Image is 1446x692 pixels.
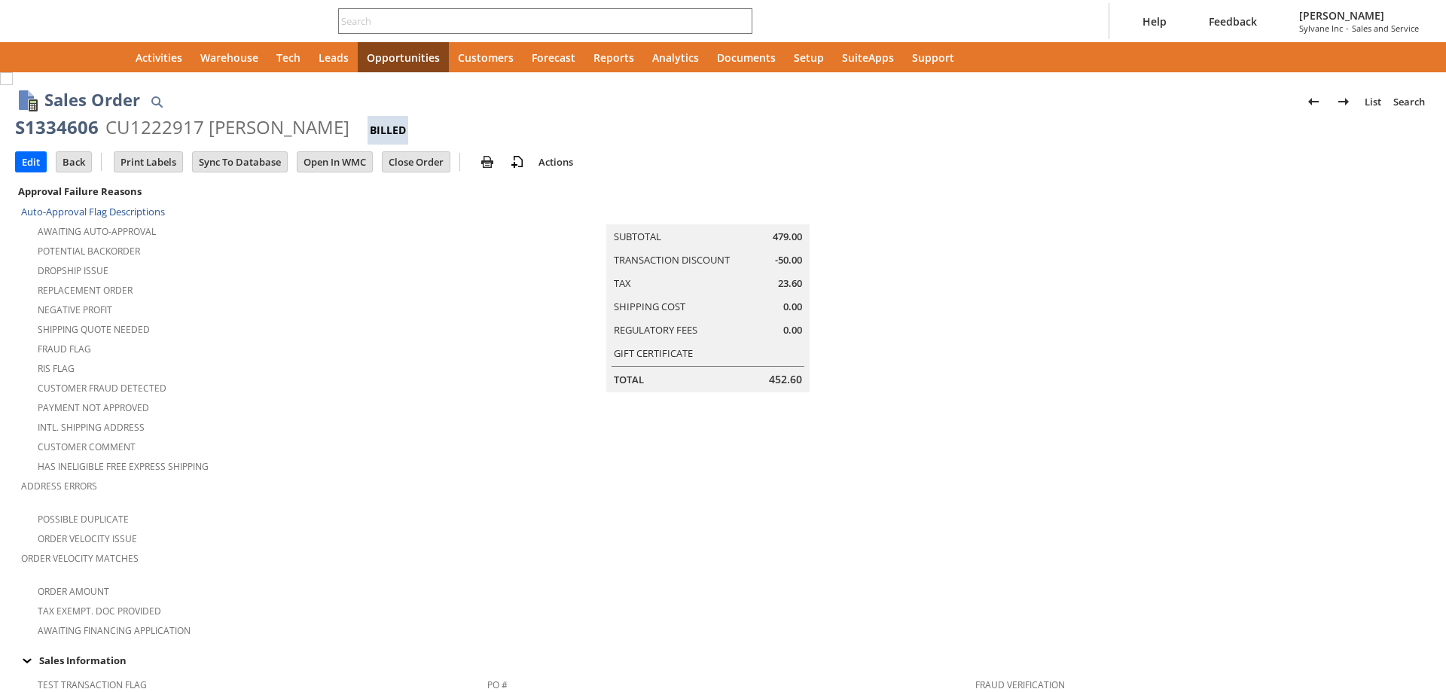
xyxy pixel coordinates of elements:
[15,651,1425,670] div: Sales Information
[38,401,149,414] a: Payment not approved
[383,152,450,172] input: Close Order
[775,253,802,267] span: -50.00
[458,50,514,65] span: Customers
[38,585,109,598] a: Order Amount
[44,87,140,112] h1: Sales Order
[38,678,147,691] a: Test Transaction Flag
[319,50,349,65] span: Leads
[1387,90,1431,114] a: Search
[708,42,785,72] a: Documents
[38,362,75,375] a: RIS flag
[614,253,730,267] a: Transaction Discount
[148,93,166,111] img: Quick Find
[785,42,833,72] a: Setup
[652,50,699,65] span: Analytics
[584,42,643,72] a: Reports
[367,50,440,65] span: Opportunities
[99,48,117,66] svg: Home
[783,323,802,337] span: 0.00
[38,421,145,434] a: Intl. Shipping Address
[717,50,776,65] span: Documents
[368,116,408,145] div: Billed
[478,153,496,171] img: print.svg
[783,300,802,314] span: 0.00
[769,372,802,387] span: 452.60
[532,50,575,65] span: Forecast
[523,42,584,72] a: Forecast
[593,50,634,65] span: Reports
[903,42,963,72] a: Support
[614,346,693,360] a: Gift Certificate
[38,343,91,355] a: Fraud Flag
[200,50,258,65] span: Warehouse
[27,48,45,66] svg: Recent Records
[975,678,1065,691] a: Fraud Verification
[15,115,99,139] div: S1334606
[1352,23,1419,34] span: Sales and Service
[38,532,137,545] a: Order Velocity Issue
[532,155,579,169] a: Actions
[487,678,508,691] a: PO #
[614,323,697,337] a: Regulatory Fees
[267,42,310,72] a: Tech
[114,152,182,172] input: Print Labels
[1346,23,1349,34] span: -
[90,42,127,72] a: Home
[276,50,300,65] span: Tech
[21,205,165,218] a: Auto-Approval Flag Descriptions
[105,115,349,139] div: CU1222917 [PERSON_NAME]
[912,50,954,65] span: Support
[127,42,191,72] a: Activities
[136,50,182,65] span: Activities
[38,605,161,617] a: Tax Exempt. Doc Provided
[297,152,372,172] input: Open In WMC
[643,42,708,72] a: Analytics
[778,276,802,291] span: 23.60
[38,323,150,336] a: Shipping Quote Needed
[614,230,661,243] a: Subtotal
[38,513,129,526] a: Possible Duplicate
[54,42,90,72] div: Shortcuts
[15,651,1431,670] td: Sales Information
[191,42,267,72] a: Warehouse
[1299,23,1343,34] span: Sylvane Inc
[21,552,139,565] a: Order Velocity Matches
[1142,14,1167,29] span: Help
[449,42,523,72] a: Customers
[63,48,81,66] svg: Shortcuts
[38,624,191,637] a: Awaiting Financing Application
[38,441,136,453] a: Customer Comment
[842,50,894,65] span: SuiteApps
[16,152,46,172] input: Edit
[1209,14,1257,29] span: Feedback
[731,12,749,30] svg: Search
[606,200,810,224] caption: Summary
[614,373,644,386] a: Total
[773,230,802,244] span: 479.00
[38,284,133,297] a: Replacement Order
[38,382,166,395] a: Customer Fraud Detected
[833,42,903,72] a: SuiteApps
[310,42,358,72] a: Leads
[56,152,91,172] input: Back
[1299,8,1419,23] span: [PERSON_NAME]
[38,303,112,316] a: Negative Profit
[358,42,449,72] a: Opportunities
[794,50,824,65] span: Setup
[193,152,287,172] input: Sync To Database
[38,264,108,277] a: Dropship Issue
[1335,93,1353,111] img: Next
[339,12,731,30] input: Search
[614,276,631,290] a: Tax
[38,225,156,238] a: Awaiting Auto-Approval
[15,181,481,201] div: Approval Failure Reasons
[18,42,54,72] a: Recent Records
[38,245,140,258] a: Potential Backorder
[508,153,526,171] img: add-record.svg
[614,300,685,313] a: Shipping Cost
[21,480,97,492] a: Address Errors
[38,460,209,473] a: Has Ineligible Free Express Shipping
[1359,90,1387,114] a: List
[1304,93,1322,111] img: Previous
